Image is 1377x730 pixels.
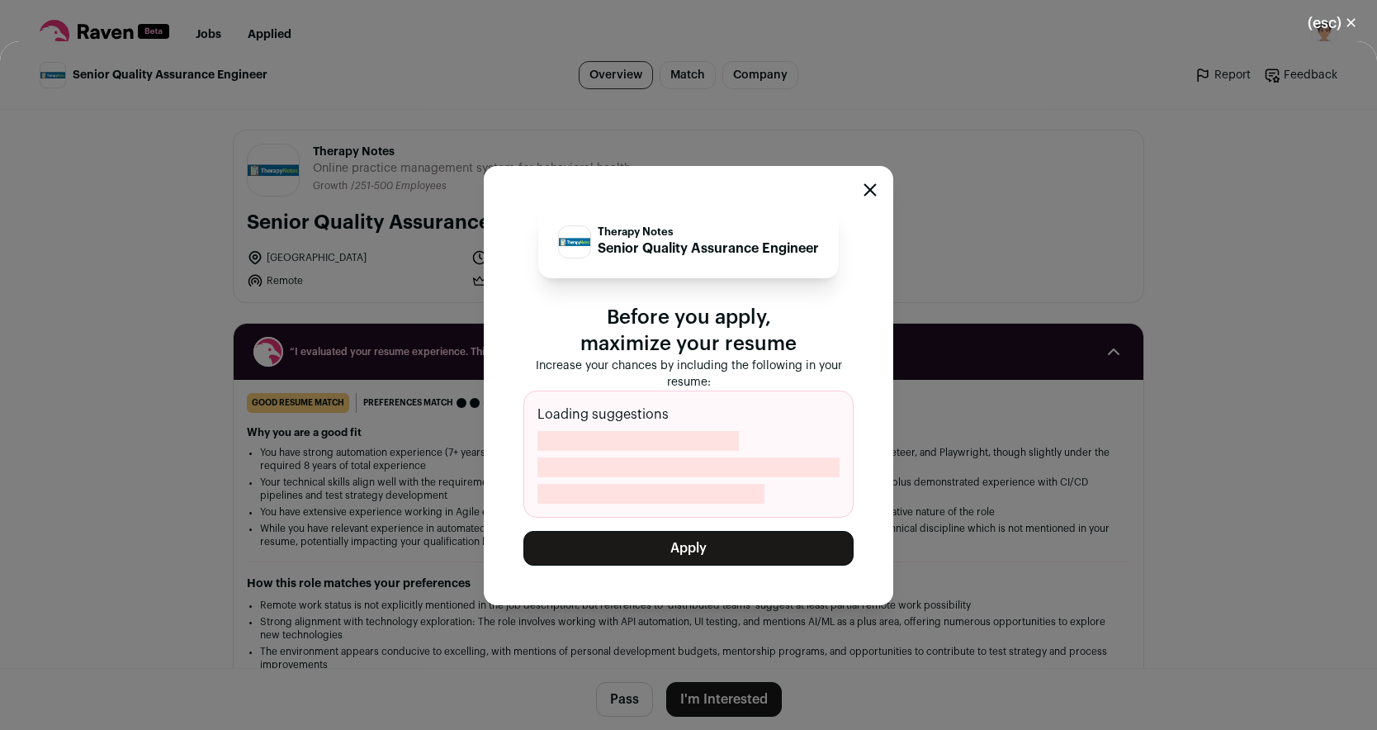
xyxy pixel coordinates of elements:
img: 76c149b48b399cac36ef50eb660ddb41dd3f46db1ea7ba3600ed4e9d6a214074.jpg [559,238,590,245]
p: Before you apply, maximize your resume [523,305,854,358]
button: Close modal [1288,5,1377,41]
p: Increase your chances by including the following in your resume: [523,358,854,391]
p: Therapy Notes [598,225,819,239]
button: Close modal [864,183,877,197]
div: Loading suggestions [523,391,854,518]
p: Senior Quality Assurance Engineer [598,239,819,258]
button: Apply [523,531,854,566]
